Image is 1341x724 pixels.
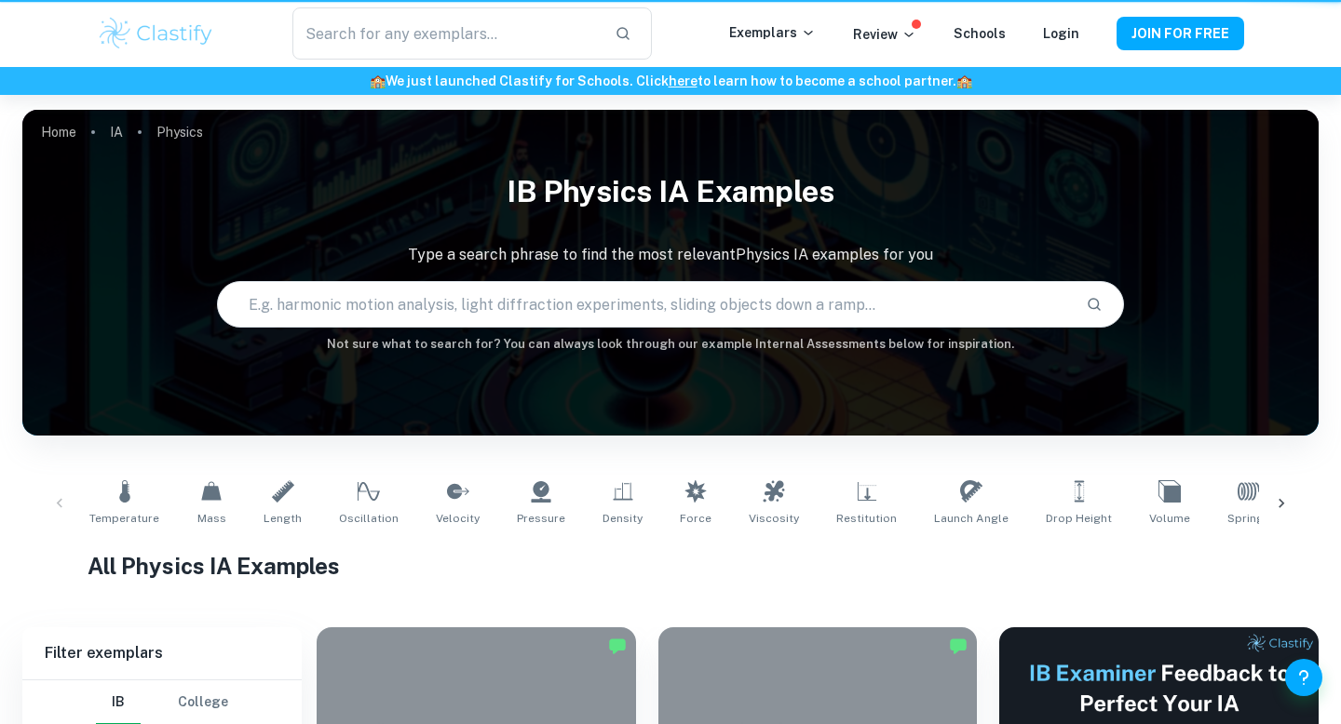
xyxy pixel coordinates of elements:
span: Density [603,510,643,527]
span: Volume [1149,510,1190,527]
a: Login [1043,26,1079,41]
span: Force [680,510,711,527]
span: Length [264,510,302,527]
h6: We just launched Clastify for Schools. Click to learn how to become a school partner. [4,71,1337,91]
button: Search [1078,288,1110,320]
p: Review [853,24,916,45]
h6: Filter exemplars [22,627,302,679]
h1: All Physics IA Examples [88,549,1254,583]
button: Help and Feedback [1285,659,1322,696]
span: Restitution [836,510,897,527]
span: Drop Height [1046,510,1112,527]
button: JOIN FOR FREE [1117,17,1244,50]
img: Clastify logo [97,15,215,52]
span: Viscosity [749,510,799,527]
span: Temperature [89,510,159,527]
span: 🏫 [956,74,972,88]
img: Marked [608,637,627,655]
img: Marked [949,637,968,655]
h1: IB Physics IA examples [22,162,1319,221]
a: IA [110,119,123,145]
span: Launch Angle [934,510,1009,527]
input: E.g. harmonic motion analysis, light diffraction experiments, sliding objects down a ramp... [218,278,1071,330]
p: Exemplars [729,22,816,43]
p: Physics [156,122,203,142]
span: 🏫 [370,74,386,88]
span: Oscillation [339,510,399,527]
h6: Not sure what to search for? You can always look through our example Internal Assessments below f... [22,335,1319,354]
p: Type a search phrase to find the most relevant Physics IA examples for you [22,244,1319,266]
span: Mass [197,510,226,527]
span: Pressure [517,510,565,527]
input: Search for any exemplars... [292,7,600,60]
span: Springs [1227,510,1270,527]
a: Home [41,119,76,145]
a: Schools [954,26,1006,41]
a: here [669,74,698,88]
span: Velocity [436,510,480,527]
